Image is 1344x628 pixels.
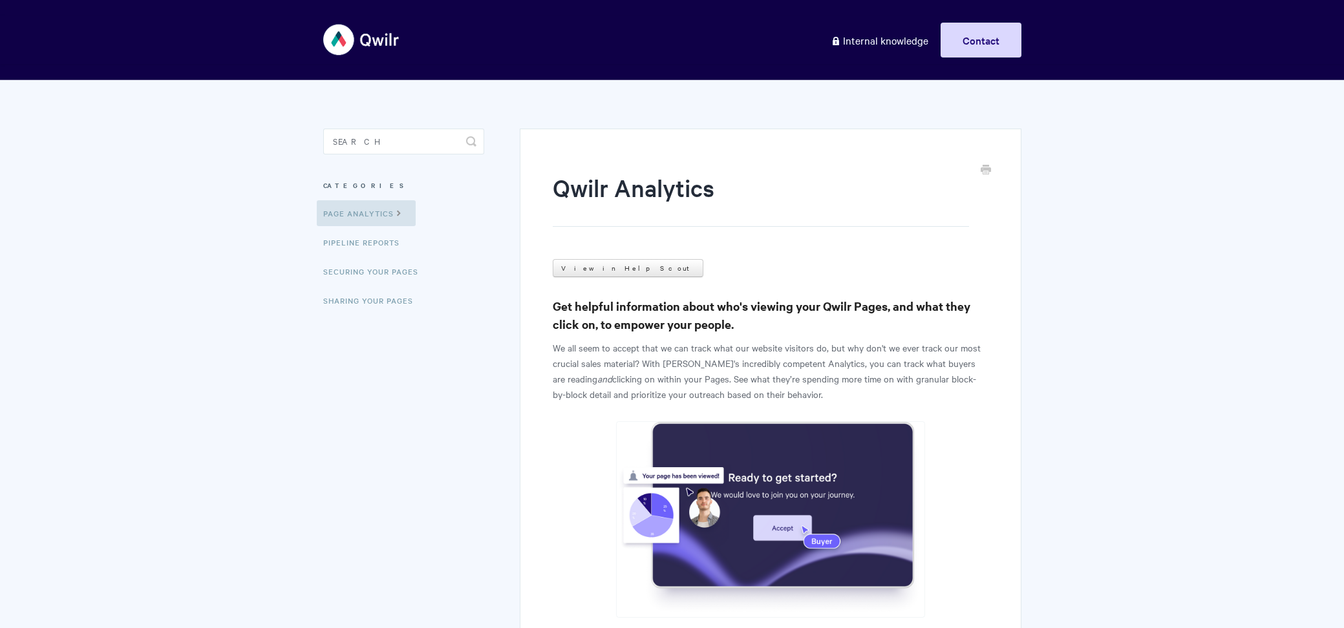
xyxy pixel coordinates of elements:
a: Print this Article [981,163,991,178]
p: We all seem to accept that we can track what our website visitors do, but why don't we ever track... [553,340,988,402]
a: Securing Your Pages [323,258,428,284]
a: Pipeline reports [323,229,409,255]
a: Contact [941,23,1021,58]
h3: Get helpful information about who's viewing your Qwilr Pages, and what they click on, to empower ... [553,297,988,333]
h1: Qwilr Analytics [553,171,968,227]
em: and [597,372,612,385]
input: Search [323,129,484,154]
a: Internal knowledge [821,23,938,58]
h3: Categories [323,174,484,197]
a: Sharing Your Pages [323,288,423,313]
a: View in Help Scout [553,259,703,277]
a: Page Analytics [317,200,416,226]
img: Qwilr Help Center [323,16,400,64]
